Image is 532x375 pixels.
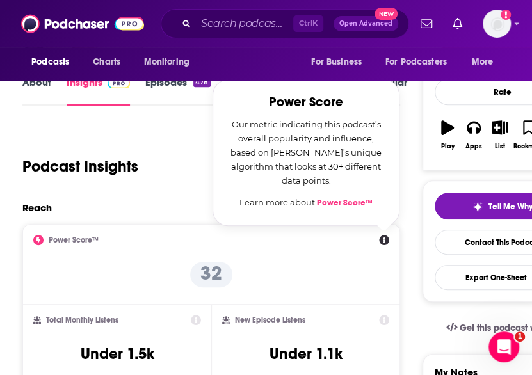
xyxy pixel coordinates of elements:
input: Search podcasts, credits, & more... [196,13,293,34]
span: Monitoring [143,53,189,71]
h2: New Episode Listens [235,315,305,324]
div: Play [441,143,455,150]
span: Open Advanced [339,20,392,27]
span: Ctrl K [293,15,323,32]
p: Our metric indicating this podcast’s overall popularity and influence, based on [PERSON_NAME]’s u... [229,117,383,187]
button: Play [435,112,461,158]
button: open menu [22,50,86,74]
span: 1 [515,331,525,342]
a: Charts [85,50,128,74]
a: Show notifications dropdown [415,13,437,35]
h3: Under 1.1k [269,344,342,363]
p: Learn more about [229,195,383,210]
span: For Podcasters [385,53,447,71]
h1: Podcast Insights [22,157,138,176]
span: Logged in as rpearson [483,10,511,38]
div: Search podcasts, credits, & more... [161,9,409,38]
span: New [375,8,398,20]
span: For Business [311,53,362,71]
button: open menu [302,50,378,74]
svg: Add a profile image [501,10,511,20]
iframe: Intercom live chat [488,331,519,362]
button: open menu [463,50,510,74]
span: Tell Me Why [488,202,532,212]
span: More [472,53,494,71]
a: InsightsPodchaser Pro [67,76,130,106]
h2: Power Score™ [49,235,99,244]
div: List [495,143,505,150]
h3: Under 1.5k [81,344,154,363]
a: Show notifications dropdown [447,13,467,35]
img: Podchaser Pro [108,78,130,88]
button: open menu [377,50,465,74]
div: Apps [465,143,482,150]
button: Open AdvancedNew [334,16,398,31]
span: Charts [93,53,120,71]
h2: Reach [22,202,52,214]
div: 478 [193,78,210,87]
p: 32 [190,262,232,287]
button: Apps [461,112,487,158]
button: List [487,112,513,158]
a: Power Score™ [317,198,373,208]
img: tell me why sparkle [472,202,483,212]
span: Podcasts [31,53,69,71]
a: Episodes478 [145,76,210,106]
h2: Total Monthly Listens [46,315,118,324]
h2: Power Score [229,95,383,109]
img: Podchaser - Follow, Share and Rate Podcasts [21,12,144,36]
button: open menu [134,50,206,74]
img: User Profile [483,10,511,38]
a: About [22,76,51,106]
button: Show profile menu [483,10,511,38]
